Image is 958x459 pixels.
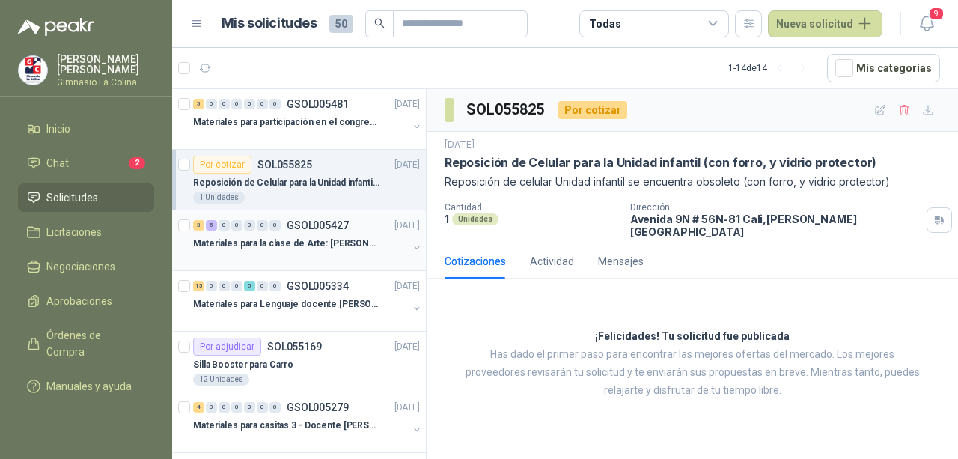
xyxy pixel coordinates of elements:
[257,159,312,170] p: SOL055825
[394,97,420,112] p: [DATE]
[269,99,281,109] div: 0
[193,176,379,190] p: Reposición de Celular para la Unidad infantil (con forro, y vidrio protector)
[928,7,945,21] span: 9
[46,224,102,240] span: Licitaciones
[558,101,627,119] div: Por cotizar
[452,213,498,225] div: Unidades
[57,54,154,75] p: [PERSON_NAME] [PERSON_NAME]
[46,121,70,137] span: Inicio
[244,99,255,109] div: 0
[18,149,154,177] a: Chat2
[172,332,426,392] a: Por adjudicarSOL055169[DATE] Silla Booster para Carro12 Unidades
[257,220,268,231] div: 0
[219,99,230,109] div: 0
[193,99,204,109] div: 5
[244,281,255,291] div: 5
[394,219,420,233] p: [DATE]
[231,220,242,231] div: 0
[57,78,154,87] p: Gimnasio La Colina
[374,18,385,28] span: search
[193,374,249,386] div: 12 Unidades
[394,401,420,415] p: [DATE]
[394,158,420,172] p: [DATE]
[257,402,268,413] div: 0
[18,372,154,401] a: Manuales y ayuda
[193,95,423,143] a: 5 0 0 0 0 0 0 GSOL005481[DATE] Materiales para participación en el congreso, UI
[18,287,154,315] a: Aprobaciones
[768,10,882,37] button: Nueva solicitud
[18,252,154,281] a: Negociaciones
[193,398,423,446] a: 4 0 0 0 0 0 0 GSOL005279[DATE] Materiales para casitas 3 - Docente [PERSON_NAME]
[394,340,420,354] p: [DATE]
[193,216,423,264] a: 3 5 0 0 0 0 0 GSOL005427[DATE] Materiales para la clase de Arte: [PERSON_NAME]
[129,157,145,169] span: 2
[193,156,251,174] div: Por cotizar
[530,253,574,270] div: Actividad
[445,253,506,270] div: Cotizaciones
[219,281,230,291] div: 0
[231,402,242,413] div: 0
[46,293,112,309] span: Aprobaciones
[257,281,268,291] div: 0
[193,358,293,372] p: Silla Booster para Carro
[244,402,255,413] div: 0
[913,10,940,37] button: 9
[193,237,379,251] p: Materiales para la clase de Arte: [PERSON_NAME]
[445,213,449,225] p: 1
[219,220,230,231] div: 0
[206,99,217,109] div: 0
[329,15,353,33] span: 50
[46,189,98,206] span: Solicitudes
[193,281,204,291] div: 15
[231,99,242,109] div: 0
[206,220,217,231] div: 5
[193,115,379,130] p: Materiales para participación en el congreso, UI
[595,328,790,346] h3: ¡Felicidades! Tu solicitud fue publicada
[193,402,204,413] div: 4
[206,402,217,413] div: 0
[269,402,281,413] div: 0
[257,99,268,109] div: 0
[46,155,69,171] span: Chat
[287,402,349,413] p: GSOL005279
[589,16,620,32] div: Todas
[466,98,546,121] h3: SOL055825
[19,56,47,85] img: Company Logo
[193,297,379,311] p: Materiales para Lenguaje docente [PERSON_NAME]
[193,338,261,356] div: Por adjudicar
[18,183,154,212] a: Solicitudes
[231,281,242,291] div: 0
[827,54,940,82] button: Mís categorías
[287,281,349,291] p: GSOL005334
[193,220,204,231] div: 3
[445,202,618,213] p: Cantidad
[630,202,921,213] p: Dirección
[269,281,281,291] div: 0
[445,138,475,152] p: [DATE]
[219,402,230,413] div: 0
[222,13,317,34] h1: Mis solicitudes
[46,258,115,275] span: Negociaciones
[728,56,815,80] div: 1 - 14 de 14
[46,327,140,360] span: Órdenes de Compra
[18,321,154,366] a: Órdenes de Compra
[445,155,876,171] p: Reposición de Celular para la Unidad infantil (con forro, y vidrio protector)
[394,279,420,294] p: [DATE]
[269,220,281,231] div: 0
[244,220,255,231] div: 0
[598,253,644,270] div: Mensajes
[46,378,132,395] span: Manuales y ayuda
[193,192,245,204] div: 1 Unidades
[172,150,426,210] a: Por cotizarSOL055825[DATE] Reposición de Celular para la Unidad infantil (con forro, y vidrio pro...
[630,213,921,238] p: Avenida 9N # 56N-81 Cali , [PERSON_NAME][GEOGRAPHIC_DATA]
[287,220,349,231] p: GSOL005427
[445,174,940,190] p: Reposición de celular Unidad infantil se encuentra obsoleto (con forro, y vidrio protector)
[18,115,154,143] a: Inicio
[206,281,217,291] div: 0
[287,99,349,109] p: GSOL005481
[18,218,154,246] a: Licitaciones
[193,277,423,325] a: 15 0 0 0 5 0 0 GSOL005334[DATE] Materiales para Lenguaje docente [PERSON_NAME]
[267,341,322,352] p: SOL055169
[18,18,94,36] img: Logo peakr
[193,419,379,433] p: Materiales para casitas 3 - Docente [PERSON_NAME]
